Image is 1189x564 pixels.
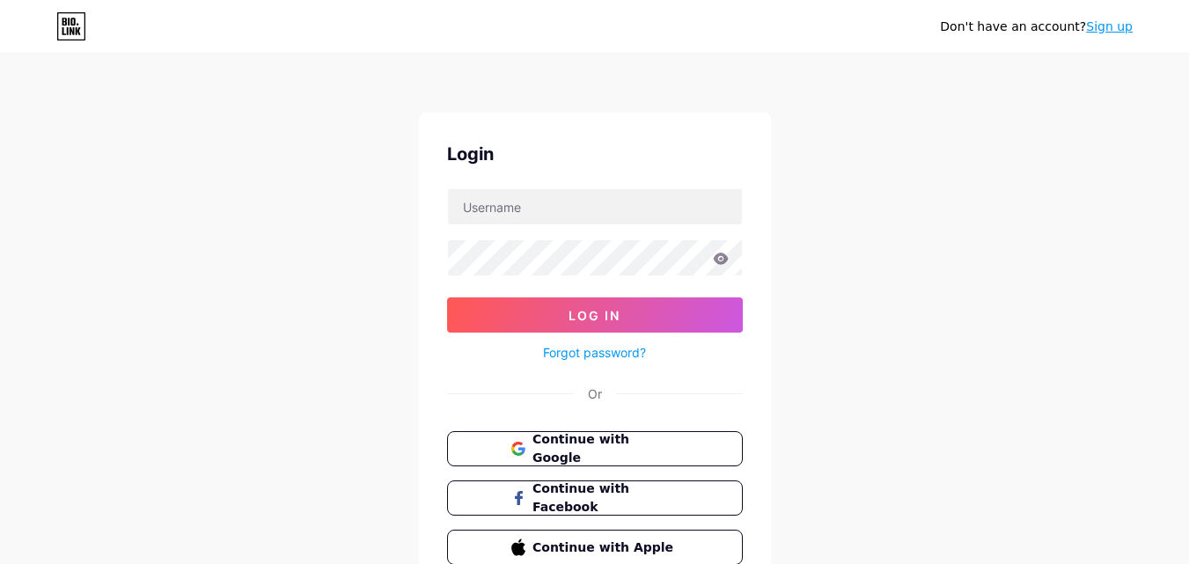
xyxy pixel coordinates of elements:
[532,480,678,516] span: Continue with Facebook
[1086,19,1133,33] a: Sign up
[447,480,743,516] button: Continue with Facebook
[447,141,743,167] div: Login
[447,431,743,466] button: Continue with Google
[569,308,620,323] span: Log In
[532,430,678,467] span: Continue with Google
[532,538,678,557] span: Continue with Apple
[448,189,742,224] input: Username
[588,385,602,403] div: Or
[940,18,1133,36] div: Don't have an account?
[447,297,743,333] button: Log In
[543,343,646,362] a: Forgot password?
